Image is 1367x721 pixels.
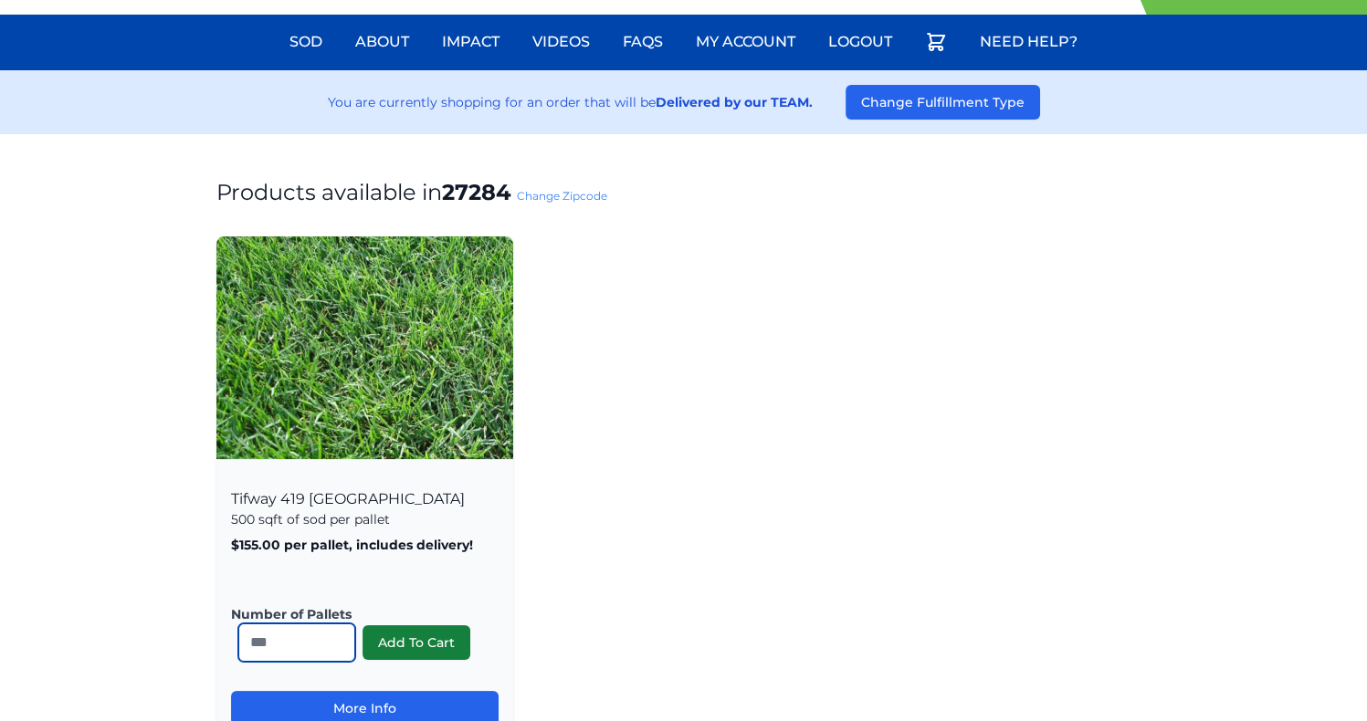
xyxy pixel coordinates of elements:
a: Logout [817,20,903,64]
strong: 27284 [442,179,511,205]
a: My Account [685,20,806,64]
img: Tifway 419 Bermuda Product Image [216,236,513,459]
a: Sod [279,20,333,64]
label: Number of Pallets [231,605,484,623]
a: Change Zipcode [517,189,607,203]
span: , includes delivery! [349,537,473,553]
a: Need Help? [969,20,1088,64]
a: About [344,20,420,64]
h1: Products available in [216,178,1151,207]
button: Change Fulfillment Type [846,85,1040,120]
a: Impact [431,20,510,64]
strong: Delivered by our TEAM. [656,94,813,110]
p: 500 sqft of sod per pallet [231,510,499,528]
a: FAQs [612,20,674,64]
p: $155.00 per pallet [231,536,499,554]
a: Videos [521,20,601,64]
button: Add To Cart [363,625,470,660]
